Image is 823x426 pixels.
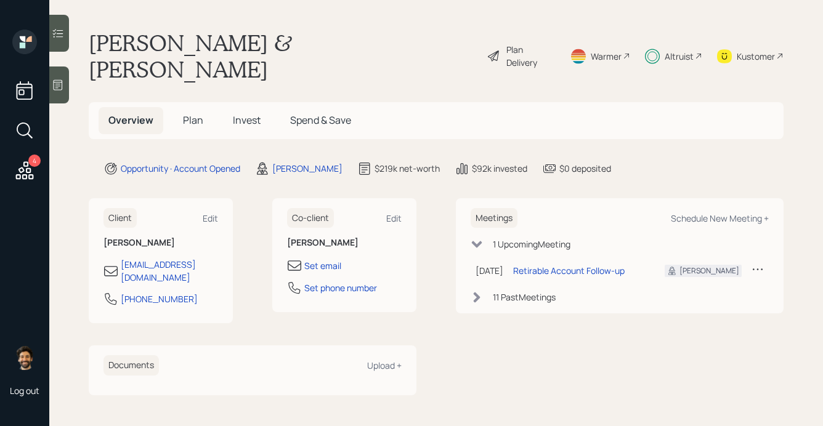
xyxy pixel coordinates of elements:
div: Warmer [591,50,622,63]
span: Spend & Save [290,113,351,127]
div: Retirable Account Follow-up [513,264,625,277]
div: Log out [10,385,39,396]
div: Set phone number [304,281,377,294]
h6: [PERSON_NAME] [287,238,402,248]
h6: [PERSON_NAME] [103,238,218,248]
div: 1 Upcoming Meeting [493,238,570,251]
span: Overview [108,113,153,127]
div: [DATE] [476,264,503,277]
div: [PERSON_NAME] [679,265,739,276]
div: Edit [203,212,218,224]
div: [PERSON_NAME] [272,162,343,175]
div: 11 Past Meeting s [493,291,556,303]
div: Opportunity · Account Opened [121,162,240,175]
div: Set email [304,259,341,272]
h6: Documents [103,355,159,376]
div: Altruist [665,50,694,63]
div: Plan Delivery [506,43,555,69]
div: Schedule New Meeting + [671,212,769,224]
div: 4 [28,155,41,167]
div: Upload + [367,360,402,371]
img: eric-schwartz-headshot.png [12,345,37,370]
div: [PHONE_NUMBER] [121,292,198,305]
h6: Co-client [287,208,334,228]
span: Plan [183,113,203,127]
h6: Meetings [471,208,517,228]
span: Invest [233,113,261,127]
div: Edit [386,212,402,224]
h1: [PERSON_NAME] & [PERSON_NAME] [89,30,477,82]
div: $0 deposited [559,162,611,175]
div: $219k net-worth [375,162,440,175]
div: [EMAIL_ADDRESS][DOMAIN_NAME] [121,258,218,284]
h6: Client [103,208,137,228]
div: Kustomer [737,50,775,63]
div: $92k invested [472,162,527,175]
